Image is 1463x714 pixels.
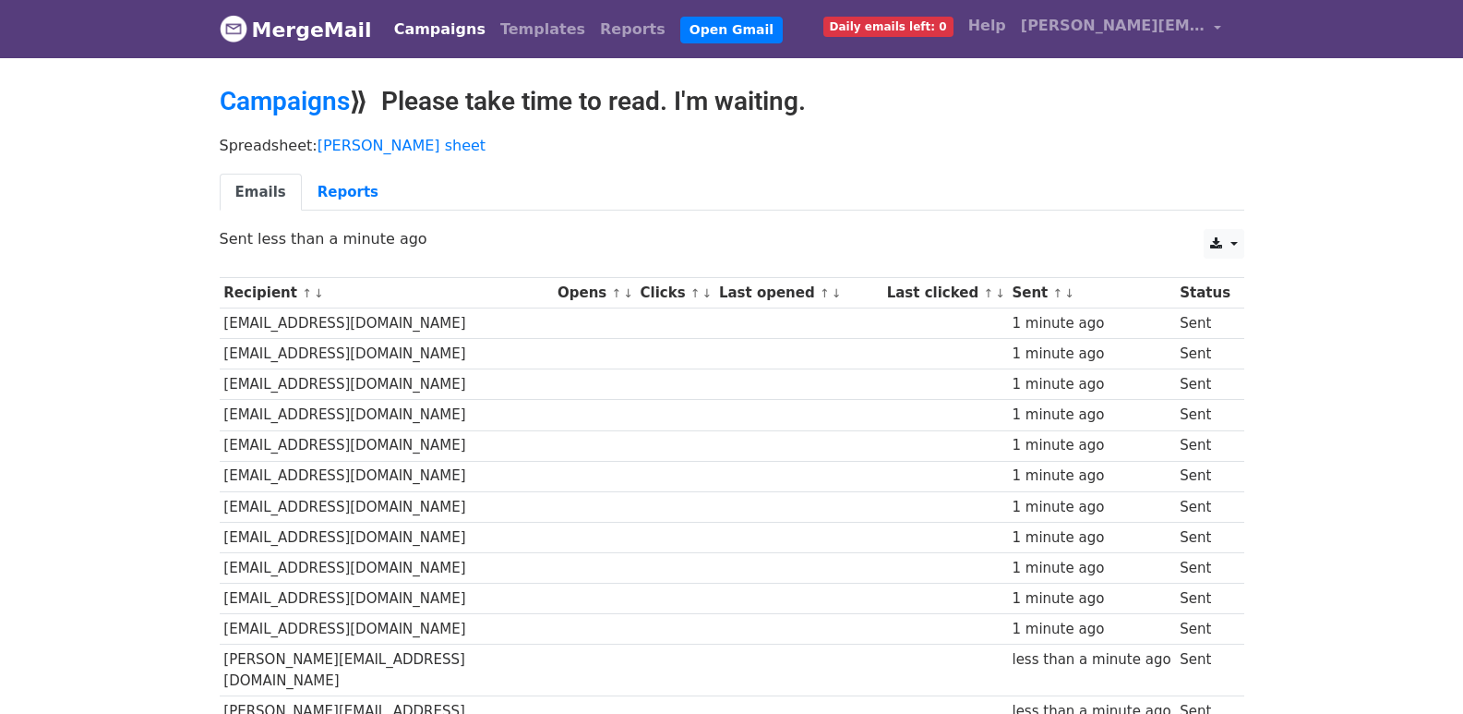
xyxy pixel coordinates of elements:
td: [EMAIL_ADDRESS][DOMAIN_NAME] [220,369,554,400]
th: Last clicked [882,278,1008,309]
a: ↑ [611,286,621,300]
td: Sent [1175,645,1234,696]
a: ↓ [832,286,842,300]
a: Help [961,7,1013,44]
td: [EMAIL_ADDRESS][DOMAIN_NAME] [220,552,554,583]
img: MergeMail logo [220,15,247,42]
a: ↑ [820,286,830,300]
a: ↓ [623,286,633,300]
a: ↓ [995,286,1005,300]
p: Spreadsheet: [220,136,1244,155]
td: [EMAIL_ADDRESS][DOMAIN_NAME] [220,339,554,369]
td: Sent [1175,309,1234,339]
div: 1 minute ago [1012,374,1170,395]
div: 1 minute ago [1012,435,1170,456]
a: Reports [593,11,673,48]
td: Sent [1175,339,1234,369]
div: 1 minute ago [1012,405,1170,426]
th: Status [1175,278,1234,309]
a: ↓ [702,286,713,300]
a: ↑ [1053,286,1063,300]
td: Sent [1175,400,1234,430]
div: 1 minute ago [1012,527,1170,549]
div: 1 minute ago [1012,588,1170,610]
td: Sent [1175,584,1234,614]
a: Emails [220,174,302,212]
td: [EMAIL_ADDRESS][DOMAIN_NAME] [220,309,554,339]
td: [EMAIL_ADDRESS][DOMAIN_NAME] [220,491,554,522]
div: 1 minute ago [1012,344,1170,365]
a: ↑ [302,286,312,300]
td: [EMAIL_ADDRESS][DOMAIN_NAME] [220,584,554,614]
a: ↓ [1064,286,1074,300]
div: 1 minute ago [1012,466,1170,487]
a: Campaigns [387,11,493,48]
td: [EMAIL_ADDRESS][DOMAIN_NAME] [220,461,554,491]
a: Templates [493,11,593,48]
a: MergeMail [220,10,372,49]
div: 1 minute ago [1012,497,1170,518]
td: [EMAIL_ADDRESS][DOMAIN_NAME] [220,522,554,552]
td: Sent [1175,461,1234,491]
a: ↓ [314,286,324,300]
th: Last opened [714,278,882,309]
td: Sent [1175,491,1234,522]
h2: ⟫ Please take time to read. I'm waiting. [220,86,1244,117]
div: 1 minute ago [1012,558,1170,579]
div: 1 minute ago [1012,313,1170,334]
th: Clicks [636,278,714,309]
td: [EMAIL_ADDRESS][DOMAIN_NAME] [220,614,554,645]
td: Sent [1175,522,1234,552]
div: 1 minute ago [1012,619,1170,640]
th: Opens [553,278,636,309]
a: Reports [302,174,394,212]
td: [PERSON_NAME][EMAIL_ADDRESS][DOMAIN_NAME] [220,645,554,696]
p: Sent less than a minute ago [220,229,1244,248]
a: [PERSON_NAME][EMAIL_ADDRESS][DOMAIN_NAME] [1013,7,1229,51]
span: [PERSON_NAME][EMAIL_ADDRESS][DOMAIN_NAME] [1021,15,1205,37]
div: less than a minute ago [1012,649,1170,671]
th: Recipient [220,278,554,309]
a: Open Gmail [680,17,783,43]
a: Campaigns [220,86,350,116]
a: ↑ [690,286,701,300]
span: Daily emails left: 0 [823,17,953,37]
td: Sent [1175,552,1234,583]
td: Sent [1175,369,1234,400]
td: Sent [1175,614,1234,645]
td: [EMAIL_ADDRESS][DOMAIN_NAME] [220,400,554,430]
td: Sent [1175,430,1234,461]
a: ↑ [983,286,993,300]
a: Daily emails left: 0 [816,7,961,44]
a: [PERSON_NAME] sheet [318,137,486,154]
th: Sent [1008,278,1176,309]
td: [EMAIL_ADDRESS][DOMAIN_NAME] [220,430,554,461]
